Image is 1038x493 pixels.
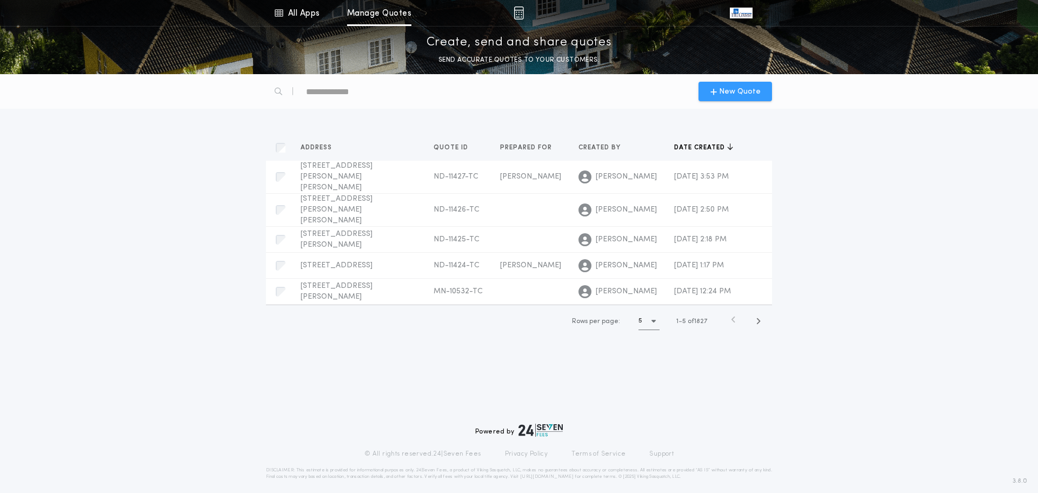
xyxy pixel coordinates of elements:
[434,143,470,152] span: Quote ID
[572,318,620,325] span: Rows per page:
[301,195,372,225] span: [STREET_ADDRESS][PERSON_NAME][PERSON_NAME]
[266,467,772,480] p: DISCLAIMER: This estimate is provided for informational purposes only. 24|Seven Fees, a product o...
[301,142,340,153] button: Address
[301,261,372,269] span: [STREET_ADDRESS]
[674,173,729,181] span: [DATE] 3:53 PM
[730,8,753,18] img: vs-icon
[578,143,623,152] span: Created by
[596,286,657,297] span: [PERSON_NAME]
[571,450,626,458] a: Terms of Service
[434,235,480,244] span: ND-11425-TC
[434,173,478,181] span: ND-11427-TC
[301,282,372,301] span: [STREET_ADDRESS][PERSON_NAME]
[434,142,476,153] button: Quote ID
[500,173,561,181] span: [PERSON_NAME]
[578,142,629,153] button: Created by
[674,143,727,152] span: Date created
[520,475,574,479] a: [URL][DOMAIN_NAME]
[434,287,483,295] span: MN-10532-TC
[438,55,600,65] p: SEND ACCURATE QUOTES TO YOUR CUSTOMERS.
[638,313,660,330] button: 5
[301,143,334,152] span: Address
[596,172,657,182] span: [PERSON_NAME]
[596,234,657,245] span: [PERSON_NAME]
[475,424,563,437] div: Powered by
[434,261,480,269] span: ND-11424-TC
[505,450,548,458] a: Privacy Policy
[434,206,480,214] span: ND-11426-TC
[301,162,372,192] span: [STREET_ADDRESS][PERSON_NAME][PERSON_NAME]
[674,261,724,269] span: [DATE] 1:17 PM
[518,424,563,437] img: logo
[674,287,731,295] span: [DATE] 12:24 PM
[682,318,686,325] span: 5
[674,235,727,244] span: [DATE] 2:18 PM
[514,6,524,19] img: img
[676,318,678,325] span: 1
[688,317,707,326] span: of 1827
[301,230,372,249] span: [STREET_ADDRESS][PERSON_NAME]
[719,86,761,97] span: New Quote
[674,206,729,214] span: [DATE] 2:50 PM
[1013,476,1027,486] span: 3.8.0
[649,450,674,458] a: Support
[364,450,481,458] p: © All rights reserved. 24|Seven Fees
[427,34,612,51] p: Create, send and share quotes
[596,205,657,215] span: [PERSON_NAME]
[596,260,657,271] span: [PERSON_NAME]
[500,143,554,152] span: Prepared for
[638,315,642,326] h1: 5
[698,82,772,101] button: New Quote
[674,142,733,153] button: Date created
[500,261,561,269] span: [PERSON_NAME]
